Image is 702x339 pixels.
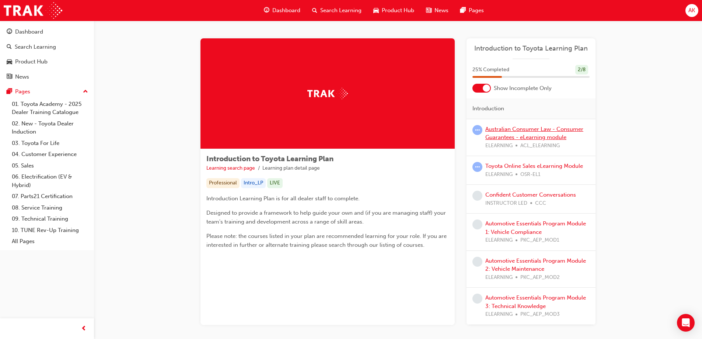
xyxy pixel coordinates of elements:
span: CCC [535,199,546,208]
a: 02. New - Toyota Dealer Induction [9,118,91,138]
a: Toyota Online Sales eLearning Module [485,163,583,169]
div: Intro_LP [241,178,266,188]
img: Trak [307,88,348,99]
div: Open Intercom Messenger [677,314,695,332]
a: Dashboard [3,25,91,39]
span: PKC_AEP_MOD3 [520,310,560,319]
span: Introduction Learning Plan is for all dealer staff to complete. [206,195,360,202]
a: Automotive Essentials Program Module 2: Vehicle Maintenance [485,257,586,273]
a: 09. Technical Training [9,213,91,225]
span: car-icon [373,6,379,15]
span: ELEARNING [485,310,513,319]
span: ELEARNING [485,170,513,179]
span: Dashboard [272,6,300,15]
div: Pages [15,87,30,96]
span: learningRecordVerb_NONE-icon [472,294,482,304]
span: Introduction to Toyota Learning Plan [206,155,333,163]
span: up-icon [83,87,88,97]
span: search-icon [312,6,317,15]
a: 05. Sales [9,160,91,172]
button: Pages [3,85,91,98]
div: Search Learning [15,43,56,51]
span: pages-icon [460,6,466,15]
div: Product Hub [15,58,48,66]
span: PKC_AEP_MOD2 [520,273,560,282]
span: learningRecordVerb_NONE-icon [472,191,482,201]
span: car-icon [7,59,12,65]
a: 03. Toyota For Life [9,138,91,149]
span: OSR-EL1 [520,170,541,179]
span: ELEARNING [485,236,513,245]
img: Trak [4,2,62,19]
span: search-icon [7,44,12,51]
a: pages-iconPages [454,3,490,18]
a: search-iconSearch Learning [306,3,367,18]
span: PKC_AEP_MOD1 [520,236,559,245]
span: ELEARNING [485,142,513,150]
a: All Pages [9,236,91,247]
a: Automotive Essentials Program Module 3: Technical Knowledge [485,294,586,309]
a: News [3,70,91,84]
span: Introduction [472,104,504,113]
a: Learning search page [206,165,255,171]
div: Dashboard [15,28,43,36]
span: learningRecordVerb_NONE-icon [472,219,482,229]
span: Search Learning [320,6,362,15]
a: 06. Electrification (EV & Hybrid) [9,171,91,191]
div: News [15,73,29,81]
a: Automotive Essentials Program Module 1: Vehicle Compliance [485,220,586,235]
div: LIVE [267,178,283,188]
a: Introduction to Toyota Learning Plan [472,44,590,53]
a: Australian Consumer Law - Consumer Guarantees - eLearning module [485,126,583,141]
div: 2 / 8 [575,65,588,75]
span: prev-icon [81,324,87,333]
span: guage-icon [264,6,269,15]
span: Pages [469,6,484,15]
span: Product Hub [382,6,414,15]
a: 01. Toyota Academy - 2025 Dealer Training Catalogue [9,98,91,118]
a: 04. Customer Experience [9,149,91,160]
a: news-iconNews [420,3,454,18]
a: Product Hub [3,55,91,69]
span: guage-icon [7,29,12,35]
span: AK [688,6,695,15]
a: 07. Parts21 Certification [9,191,91,202]
button: DashboardSearch LearningProduct HubNews [3,24,91,85]
a: 10. TUNE Rev-Up Training [9,225,91,236]
button: AK [685,4,698,17]
a: Search Learning [3,40,91,54]
span: news-icon [426,6,432,15]
span: INSTRUCTOR LED [485,199,527,208]
span: learningRecordVerb_ATTEMPT-icon [472,162,482,172]
div: Professional [206,178,240,188]
span: Designed to provide a framework to help guide your own and (if you are managing staff) your team'... [206,210,447,225]
span: ACL_ELEARNING [520,142,560,150]
span: ELEARNING [485,273,513,282]
span: learningRecordVerb_NONE-icon [472,257,482,267]
span: News [434,6,448,15]
a: guage-iconDashboard [258,3,306,18]
a: 08. Service Training [9,202,91,214]
a: car-iconProduct Hub [367,3,420,18]
span: news-icon [7,74,12,80]
span: learningRecordVerb_ATTEMPT-icon [472,125,482,135]
span: Show Incomplete Only [494,84,552,93]
li: Learning plan detail page [262,164,320,173]
span: 25 % Completed [472,66,509,74]
a: Confident Customer Conversations [485,191,576,198]
span: Please note: the courses listed in your plan are recommended learning for your role. If you are i... [206,233,448,248]
span: pages-icon [7,89,12,95]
